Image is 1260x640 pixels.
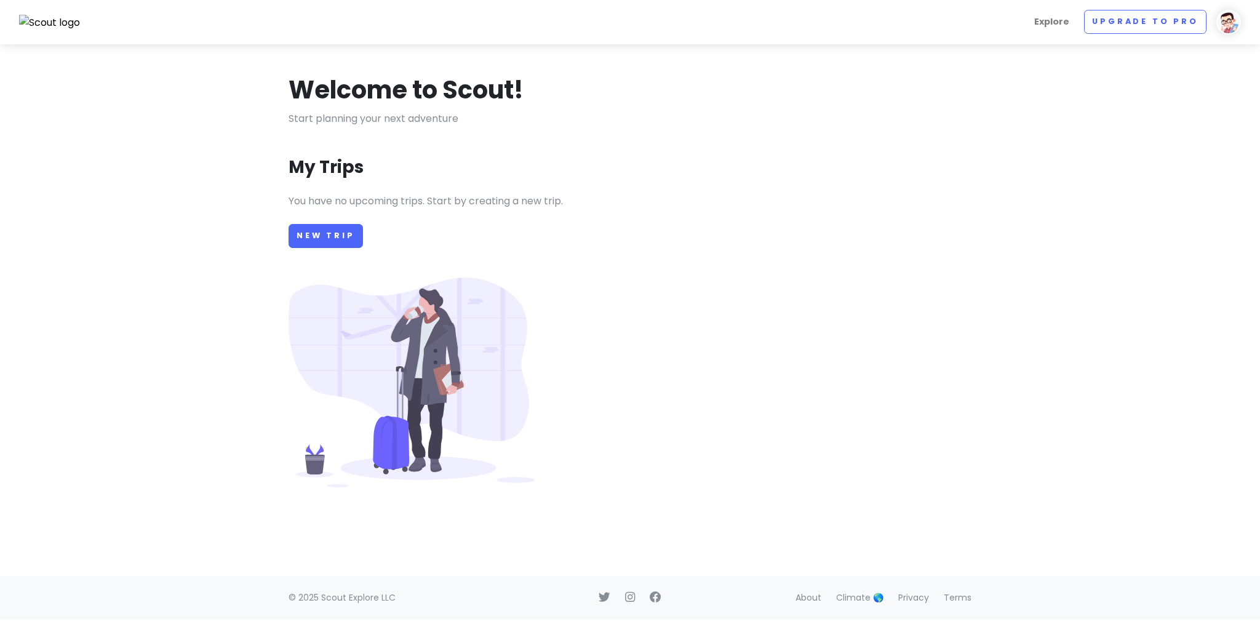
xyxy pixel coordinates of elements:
a: Climate 🌎 [836,591,883,604]
a: New Trip [289,224,363,248]
h3: My Trips [289,156,364,178]
a: About [795,591,821,604]
p: Start planning your next adventure [289,111,971,127]
a: Terms [944,591,971,604]
a: Privacy [898,591,929,604]
p: You have no upcoming trips. Start by creating a new trip. [289,193,971,209]
img: User profile [1216,10,1241,34]
span: © 2025 Scout Explore LLC [289,591,396,604]
img: Person with luggage at airport [289,278,535,487]
a: Upgrade to Pro [1084,10,1206,34]
img: Scout logo [19,15,81,31]
h1: Welcome to Scout! [289,74,524,106]
a: Explore [1029,10,1074,34]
